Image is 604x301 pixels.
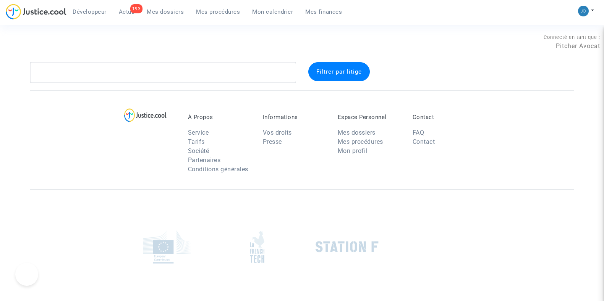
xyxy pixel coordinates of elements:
p: À Propos [188,114,251,121]
iframe: Help Scout Beacon - Open [15,263,38,286]
a: Conditions générales [188,166,248,173]
a: Mon profil [338,147,368,155]
img: french_tech.png [250,231,264,263]
img: 45a793c8596a0d21866ab9c5374b5e4b [578,6,589,16]
a: Développeur [66,6,113,18]
span: Mes procédures [196,8,240,15]
a: Mes finances [299,6,348,18]
a: 193Actus [113,6,141,18]
a: Société [188,147,209,155]
a: Contact [413,138,435,145]
a: FAQ [413,129,424,136]
a: Mon calendrier [246,6,299,18]
span: Mes finances [305,8,342,15]
a: Mes procédures [190,6,246,18]
p: Contact [413,114,476,121]
img: logo-lg.svg [124,108,167,122]
span: Mes dossiers [147,8,184,15]
a: Presse [263,138,282,145]
img: europe_commision.png [143,230,191,264]
span: Actus [119,8,135,15]
span: Mon calendrier [252,8,293,15]
a: Mes dossiers [141,6,190,18]
img: stationf.png [316,241,379,253]
a: Service [188,129,209,136]
p: Espace Personnel [338,114,401,121]
a: Tarifs [188,138,205,145]
a: Vos droits [263,129,292,136]
img: jc-logo.svg [6,4,66,19]
div: 193 [130,4,143,13]
span: Filtrer par litige [316,68,362,75]
a: Mes procédures [338,138,383,145]
a: Mes dossiers [338,129,376,136]
span: Développeur [73,8,107,15]
span: Connecté en tant que : [544,34,600,40]
a: Partenaires [188,156,221,164]
p: Informations [263,114,326,121]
